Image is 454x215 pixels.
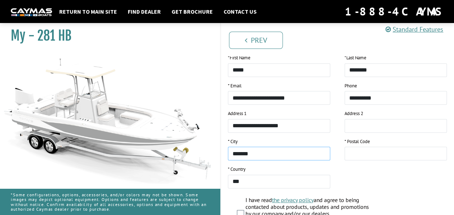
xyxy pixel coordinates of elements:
[228,82,242,90] label: * Email
[124,7,164,16] a: Find Dealer
[385,25,443,33] a: Standard Features
[220,7,260,16] a: Contact Us
[228,166,245,173] label: * Country
[229,32,283,49] a: Prev
[11,28,202,44] h1: My - 281 HB
[345,54,366,61] label: Last Name
[345,82,357,90] label: Phone
[56,7,121,16] a: Return to main site
[11,8,52,16] img: white-logo-c9c8dbefe5ff5ceceb0f0178aa75bf4bb51f6bca0971e226c86eb53dfe498488.png
[228,54,251,61] label: First Name
[228,138,238,145] label: * City
[228,110,247,117] label: Address 1
[272,196,314,203] a: the privacy policy
[345,110,363,117] label: Address 2
[345,138,370,145] label: * Postal Code
[11,189,209,215] p: *Some configurations, options, accessories, and/or colors may not be shown. Some images may depic...
[168,7,216,16] a: Get Brochure
[345,4,443,19] div: 1-888-4CAYMAS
